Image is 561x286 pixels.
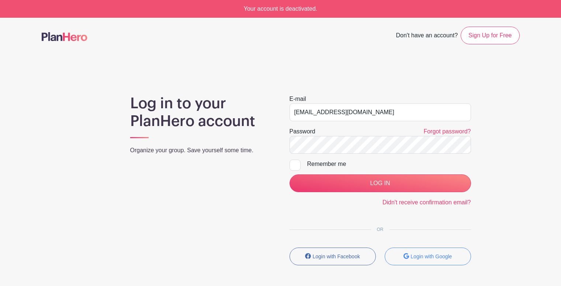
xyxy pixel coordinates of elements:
label: E-mail [290,95,306,103]
input: LOG IN [290,174,471,192]
h1: Log in to your PlanHero account [130,95,272,130]
span: Don't have an account? [396,28,458,44]
a: Forgot password? [423,128,471,135]
input: e.g. julie@eventco.com [290,103,471,121]
a: Sign Up for Free [461,27,519,44]
p: Organize your group. Save yourself some time. [130,146,272,155]
button: Login with Facebook [290,248,376,265]
img: logo-507f7623f17ff9eddc593b1ce0a138ce2505c220e1c5a4e2b4648c50719b7d32.svg [42,32,87,41]
small: Login with Facebook [313,253,360,259]
a: Didn't receive confirmation email? [382,199,471,205]
label: Password [290,127,315,136]
div: Remember me [307,160,471,168]
span: OR [371,227,389,232]
button: Login with Google [385,248,471,265]
small: Login with Google [411,253,452,259]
